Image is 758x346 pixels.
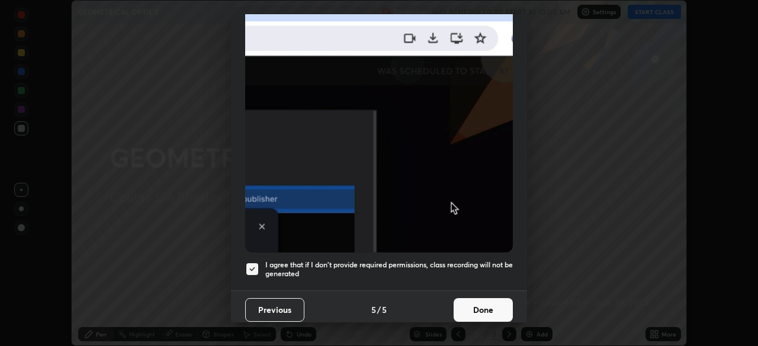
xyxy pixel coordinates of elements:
[382,303,387,316] h4: 5
[265,260,513,279] h5: I agree that if I don't provide required permissions, class recording will not be generated
[377,303,381,316] h4: /
[454,298,513,322] button: Done
[371,303,376,316] h4: 5
[245,298,304,322] button: Previous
